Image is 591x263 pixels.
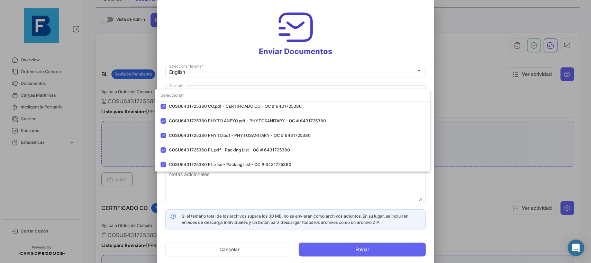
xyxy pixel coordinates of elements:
span: COSU6431725380 CO.pdf - CERTIFICADO CO - OC # 6431725380 [169,104,302,109]
span: COSU6431725380 PL.pdf - Packing List - OC # 6431725380 [169,147,290,152]
input: dropdown search [155,89,430,102]
span: COSU6431725380 PHYTO ANEXO.pdf - PHYTOSANITARY - OC # 6431725380 [169,118,326,123]
span: COSU6431725380 PHYTO.pdf - PHYTOSANITARY - OC # 6431725380 [169,133,311,138]
span: COSU6431725380 PL.xlsx - Packing List - OC # 6431725380 [169,162,291,167]
div: Abrir Intercom Messenger [567,239,584,256]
